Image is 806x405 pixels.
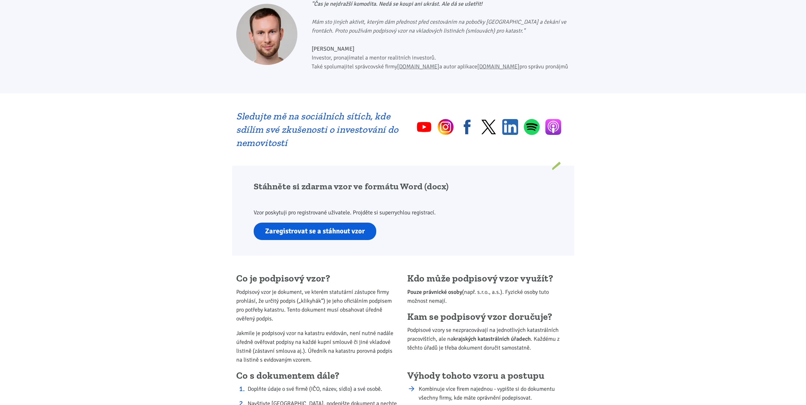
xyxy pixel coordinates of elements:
a: Instagram [438,119,454,135]
a: [DOMAIN_NAME] [477,63,519,70]
h2: Stáhněte si zdarma vzor ve formátu Word (docx) [254,181,476,192]
a: YouTube [416,119,432,135]
h2: Sledujte mě na sociálních sítích, kde sdílím své zkušenosti o investování do nemovitostí [236,110,399,149]
p: Investor, pronajímatel a mentor realitních investorů. Také spolumajitel správcovské firmy a autor... [312,44,570,71]
a: Facebook [459,119,475,135]
a: Apple Podcasts [545,119,561,135]
img: Tomáš Kučera [236,4,297,65]
p: (např. s.r.o., a.s.). Fyzické osoby tuto možnost nemají. [407,288,570,305]
h2: Kdo může podpisový vzor využít? [407,273,570,285]
b: krajských katastrálních úřadech [453,335,531,342]
p: Jakmile je podpisový vzor na katastru evidován, není nutné nadále úředně ověřovat podpisy na každ... [236,329,399,364]
p: Vzor poskytuji pro registrované uživatele. Projděte si superrychlou registrací. [254,208,476,217]
a: Spotify [524,119,540,135]
i: Mám sto jiných aktivit, kterým dám přednost před cestováním na pobočky [GEOGRAPHIC_DATA] a čekání... [312,18,566,34]
h2: Co je podpisový vzor? [236,273,399,285]
p: Podpisový vzor je dokument, ve kterém statutární zástupce firmy prohlásí, že určitý podpis („klik... [236,288,399,323]
a: [DOMAIN_NAME] [397,63,439,70]
a: Linkedin [502,119,518,135]
li: Doplňte údaje o své firmě (IČO, název, sídlo) a své osobě. [248,384,399,393]
a: Zaregistrovat se a stáhnout vzor [254,223,376,240]
a: Twitter [481,119,497,135]
b: [PERSON_NAME] [312,45,354,52]
h2: Co s dokumentem dále? [236,370,399,382]
b: Pouze právnické osoby [407,288,462,295]
h2: Kam se podpisový vzor doručuje? [407,311,570,323]
h2: Výhody tohoto vzoru a postupu [407,370,570,382]
p: Podpisové vzory se nezpracovávají na jednotlivých katastrálních pracovištích, ale na . Každému z ... [407,326,570,352]
b: "Čas je nejdražší komodita. Nedá se koupi ani ukrást. Ale dá se ušetřit! [312,0,482,7]
li: Kombinuje více firem najednou - vypište si do dokumentu všechny firmy, kde máte oprávnění podepis... [419,384,570,402]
